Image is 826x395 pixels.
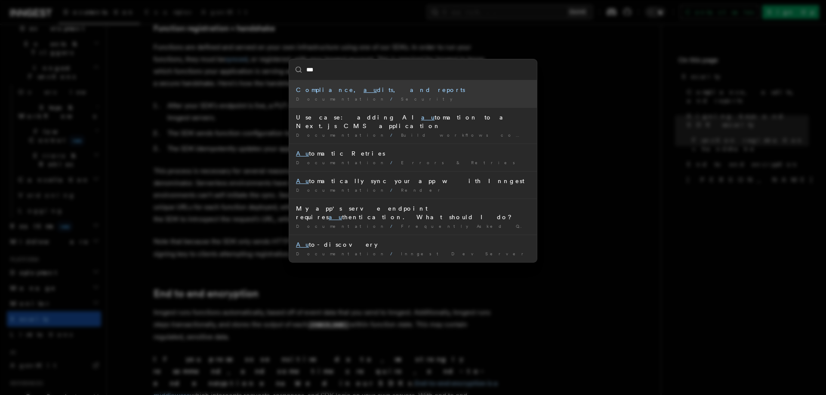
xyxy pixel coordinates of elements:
div: Use case: adding AI tomation to a Next.js CMS application [296,113,530,130]
span: / [390,251,398,256]
div: to-discovery [296,240,530,249]
div: Compliance, dits, and reports [296,86,530,94]
div: tomatically sync your app with Inngest [296,177,530,185]
mark: au [421,114,435,121]
span: Security [401,96,453,101]
span: Documentation [296,251,387,256]
span: Render [401,187,445,193]
mark: au [364,86,377,93]
mark: au [329,214,342,220]
span: / [390,224,398,229]
span: Documentation [296,224,387,229]
span: Documentation [296,160,387,165]
span: Build workflows configurable by your users [401,132,672,138]
span: / [390,96,398,101]
span: / [390,187,398,193]
span: Documentation [296,96,387,101]
span: Errors & Retries [401,160,520,165]
span: / [390,160,398,165]
mark: Au [296,241,309,248]
span: / [390,132,398,138]
mark: Au [296,178,309,184]
div: tomatic Retries [296,149,530,158]
mark: Au [296,150,309,157]
span: Documentation [296,187,387,193]
span: Documentation [296,132,387,138]
span: Inngest Dev Server [401,251,529,256]
span: Frequently Asked Questions (FAQs) [401,224,618,229]
div: My app's serve endpoint requires thentication. What should I do? [296,204,530,221]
